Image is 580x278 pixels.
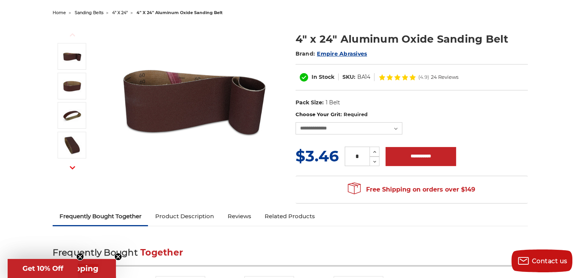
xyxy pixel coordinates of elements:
[112,10,128,15] a: 4" x 24"
[22,264,63,273] span: Get 10% Off
[53,247,138,258] span: Frequently Bought
[137,10,223,15] span: 4" x 24" aluminum oxide sanding belt
[258,208,322,225] a: Related Products
[63,27,82,43] button: Previous
[53,208,148,225] a: Frequently Bought Together
[296,99,324,107] dt: Pack Size:
[348,182,475,197] span: Free Shipping on orders over $149
[312,73,334,80] span: In Stock
[296,32,528,46] h1: 4" x 24" Aluminum Oxide Sanding Belt
[63,77,82,96] img: 4" x 24" AOX Sanding Belt
[148,208,220,225] a: Product Description
[63,106,82,125] img: 4" x 24" Sanding Belt - Aluminum Oxide
[75,10,103,15] a: sanding belts
[431,75,458,80] span: 24 Reviews
[325,99,340,107] dd: 1 Belt
[63,159,82,176] button: Next
[418,75,429,80] span: (4.9)
[220,208,258,225] a: Reviews
[342,73,355,81] dt: SKU:
[8,259,116,278] div: Get Free ShippingClose teaser
[343,111,367,117] small: Required
[114,253,122,260] button: Close teaser
[53,10,66,15] a: home
[76,253,84,260] button: Close teaser
[357,73,370,81] dd: BA14
[8,259,78,278] div: Get 10% OffClose teaser
[63,136,82,155] img: 4" x 24" Sanding Belt - AOX
[532,257,567,265] span: Contact us
[296,50,315,57] span: Brand:
[296,147,339,165] span: $3.46
[118,24,270,176] img: 4" x 24" Aluminum Oxide Sanding Belt
[63,47,82,66] img: 4" x 24" Aluminum Oxide Sanding Belt
[140,247,183,258] span: Together
[317,50,367,57] a: Empire Abrasives
[511,249,572,272] button: Contact us
[296,111,528,118] label: Choose Your Grit:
